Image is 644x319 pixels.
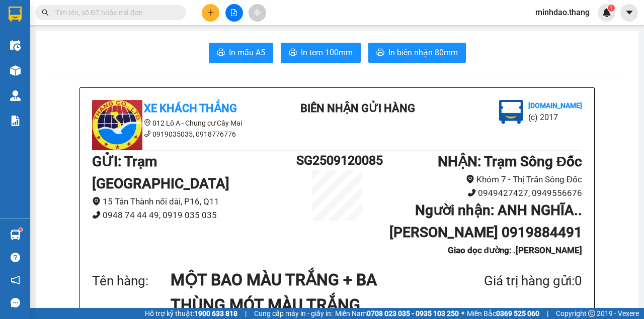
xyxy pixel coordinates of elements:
[10,230,21,240] img: warehouse-icon
[254,308,333,319] span: Cung cấp máy in - giấy in:
[448,245,582,255] b: Giao dọc đường: .[PERSON_NAME]
[225,4,243,22] button: file-add
[194,309,237,317] strong: 1900 633 818
[281,43,361,63] button: printerIn tem 100mm
[229,46,265,59] span: In mẫu A5
[461,311,464,315] span: ⚪️
[467,188,476,197] span: phone
[92,271,171,291] div: Tên hàng:
[389,202,582,241] b: Người nhận : ANH NGHĨA..[PERSON_NAME] 0919884491
[144,119,151,126] span: environment
[300,102,415,115] b: BIÊN NHẬN GỬI HÀNG
[171,267,435,318] h1: MỘT BAO MÀU TRẮNG + BA THÙNG MÓT MÀU TRẮNG
[11,253,20,262] span: question-circle
[249,4,266,22] button: aim
[378,173,582,186] li: Khóm 7 - Thị Trấn Sông Đốc
[92,129,273,140] li: 0919035035, 0918776776
[217,48,225,58] span: printer
[10,40,21,51] img: warehouse-icon
[254,9,261,16] span: aim
[10,116,21,126] img: solution-icon
[10,90,21,101] img: warehouse-icon
[145,308,237,319] span: Hỗ trợ kỹ thuật:
[92,153,229,192] b: GỬI : Trạm [GEOGRAPHIC_DATA]
[19,228,22,231] sup: 1
[496,309,539,317] strong: 0369 525 060
[467,308,539,319] span: Miền Bắc
[92,118,273,129] li: 012 Lô A - Chung cư Cây Mai
[367,309,459,317] strong: 0708 023 035 - 0935 103 250
[92,197,101,205] span: environment
[435,271,582,291] div: Giá trị hàng gửi: 0
[378,186,582,200] li: 0949427427, 0949556676
[335,308,459,319] span: Miền Nam
[301,46,353,59] span: In tem 100mm
[9,7,22,22] img: logo-vxr
[11,298,20,307] span: message
[42,9,49,16] span: search
[92,195,296,208] li: 15 Tân Thành nối dài, P16, Q11
[92,100,142,150] img: logo.jpg
[55,7,174,18] input: Tìm tên, số ĐT hoặc mã đơn
[608,5,615,12] sup: 1
[609,5,613,12] span: 1
[499,100,523,124] img: logo.jpg
[230,9,237,16] span: file-add
[92,208,296,222] li: 0948 74 44 49, 0919 035 035
[202,4,219,22] button: plus
[10,65,21,76] img: warehouse-icon
[209,43,273,63] button: printerIn mẫu A5
[588,310,595,317] span: copyright
[547,308,548,319] span: |
[289,48,297,58] span: printer
[466,175,474,183] span: environment
[376,48,384,58] span: printer
[144,130,151,137] span: phone
[625,8,634,17] span: caret-down
[207,9,214,16] span: plus
[527,6,598,19] span: minhdao.thang
[388,46,458,59] span: In biên nhận 80mm
[602,8,611,17] img: icon-new-feature
[245,308,247,319] span: |
[620,4,638,22] button: caret-down
[528,101,582,110] b: [DOMAIN_NAME]
[296,151,378,170] h1: SG2509120085
[438,153,582,170] b: NHẬN : Trạm Sông Đốc
[528,111,582,124] li: (c) 2017
[368,43,466,63] button: printerIn biên nhận 80mm
[11,275,20,285] span: notification
[144,102,237,115] b: Xe Khách THẮNG
[92,210,101,219] span: phone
